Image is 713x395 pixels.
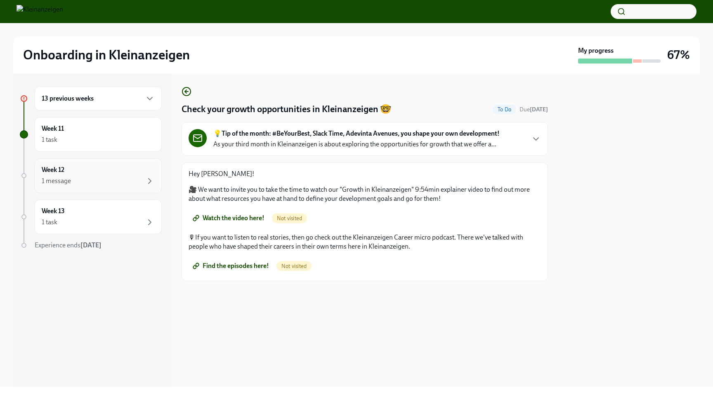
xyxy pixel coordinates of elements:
a: Week 121 message [20,158,162,193]
span: Not visited [276,263,312,269]
span: August 12th, 2025 09:00 [519,106,548,113]
span: Due [519,106,548,113]
strong: [DATE] [530,106,548,113]
span: Find the episodes here! [194,262,269,270]
p: Hey [PERSON_NAME]! [189,169,541,179]
strong: [DATE] [80,241,102,249]
span: Experience ends [35,241,102,249]
h6: Week 13 [42,207,65,216]
p: As your third month in Kleinanzeigen is about exploring the opportunities for growth that we offe... [213,140,496,149]
p: 🎙If you want to listen to real stories, then go check out the Kleinanzeigen Career micro podcast.... [189,233,541,251]
img: Kleinanzeigen [17,5,63,18]
p: 🎥 We want to invite you to take the time to watch our "Growth in Kleinanzeigen" 9:54min explainer... [189,185,541,203]
strong: 💡Tip of the month: #BeYourBest, Slack Time, Adevinta Avenues, you shape your own development! [213,129,500,138]
a: Week 131 task [20,200,162,234]
h3: 67% [667,47,690,62]
a: Find the episodes here! [189,258,275,274]
h2: Onboarding in Kleinanzeigen [23,47,190,63]
div: 13 previous weeks [35,87,162,111]
h6: Week 11 [42,124,64,133]
span: To Do [493,106,516,113]
span: Watch the video here! [194,214,264,222]
a: Week 111 task [20,117,162,152]
strong: My progress [578,46,614,55]
h6: 13 previous weeks [42,94,94,103]
span: Not visited [272,215,307,221]
h4: Check your growth opportunities in Kleinanzeigen 🤓 [182,103,391,115]
div: 1 task [42,135,57,144]
div: 1 task [42,218,57,227]
h6: Week 12 [42,165,64,174]
div: 1 message [42,176,71,186]
a: Watch the video here! [189,210,270,226]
